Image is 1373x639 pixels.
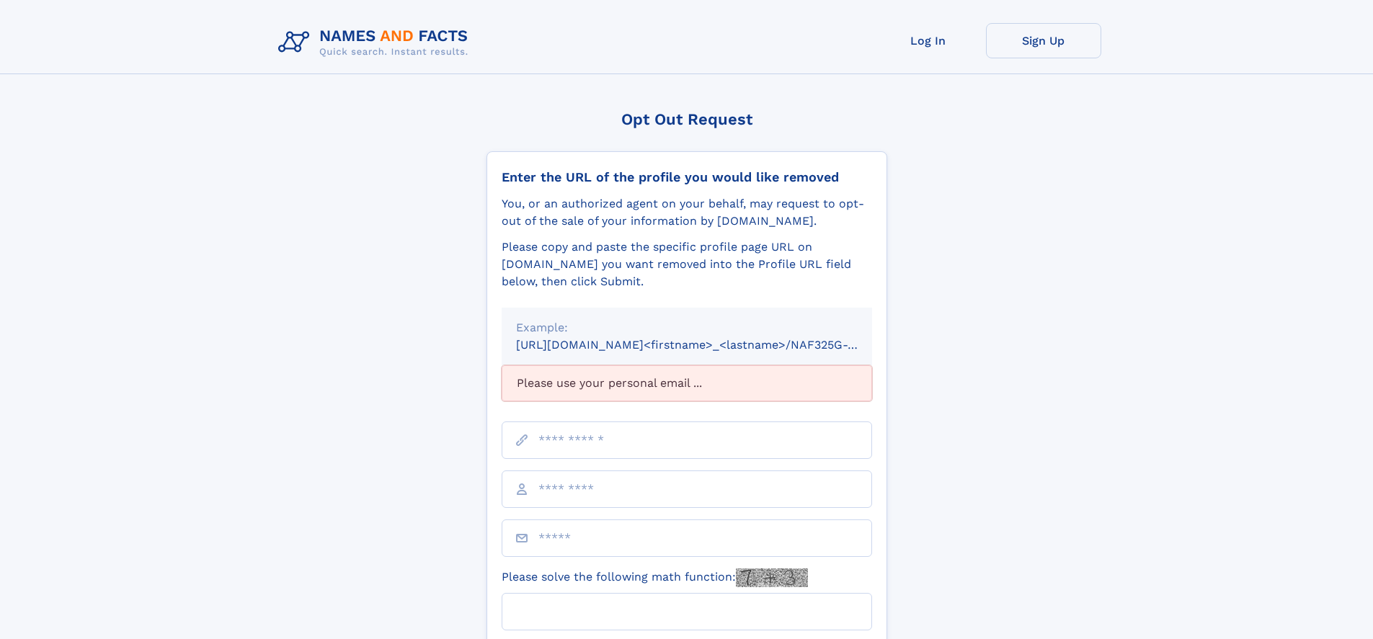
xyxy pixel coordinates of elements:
small: [URL][DOMAIN_NAME]<firstname>_<lastname>/NAF325G-xxxxxxxx [516,338,899,352]
div: Opt Out Request [486,110,887,128]
img: Logo Names and Facts [272,23,480,62]
div: Please copy and paste the specific profile page URL on [DOMAIN_NAME] you want removed into the Pr... [502,238,872,290]
label: Please solve the following math function: [502,568,808,587]
a: Sign Up [986,23,1101,58]
div: You, or an authorized agent on your behalf, may request to opt-out of the sale of your informatio... [502,195,872,230]
div: Please use your personal email ... [502,365,872,401]
div: Enter the URL of the profile you would like removed [502,169,872,185]
div: Example: [516,319,858,336]
a: Log In [871,23,986,58]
